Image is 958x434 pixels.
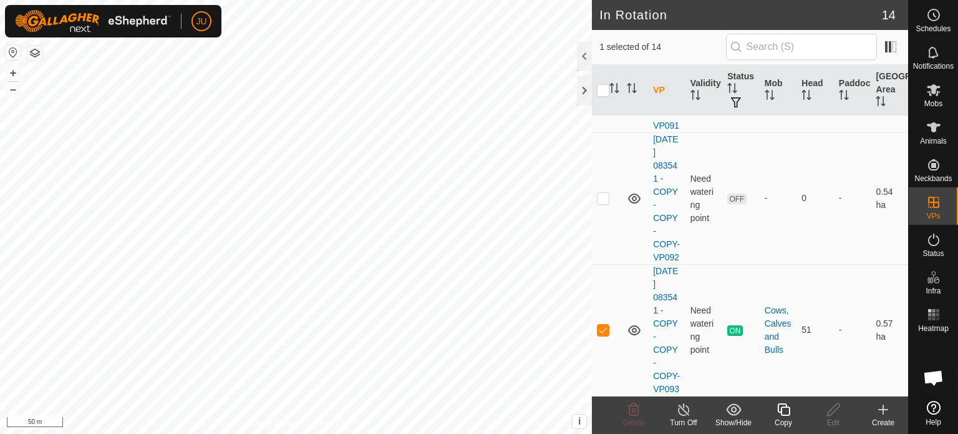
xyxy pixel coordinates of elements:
span: JU [196,15,206,28]
td: Need watering point [685,132,723,264]
th: Mob [760,65,797,116]
td: 0.57 ha [871,264,908,396]
th: Validity [685,65,723,116]
td: 0 [796,132,834,264]
button: – [6,82,21,97]
th: Status [722,65,760,116]
span: 1 selected of 14 [599,41,725,54]
div: Show/Hide [709,417,758,428]
span: Infra [926,287,941,295]
span: Heatmap [918,325,949,332]
div: Edit [808,417,858,428]
span: Animals [920,137,947,145]
a: [DATE] 083541 - COPY - COPY - COPY-VP092 [653,134,680,262]
td: - [834,264,871,396]
span: Delete [623,418,645,427]
p-sorticon: Activate to sort [839,92,849,102]
span: Notifications [913,62,954,70]
span: 14 [882,6,896,24]
span: VPs [926,212,940,220]
td: Need watering point [685,264,723,396]
td: 51 [796,264,834,396]
div: Turn Off [659,417,709,428]
p-sorticon: Activate to sort [627,85,637,95]
span: Schedules [916,25,951,32]
span: Mobs [924,100,942,107]
div: Cows, Calves and Bulls [765,304,792,357]
h2: In Rotation [599,7,882,22]
a: [DATE] 083541 - COPY - COPY - COPY-VP093 [653,266,680,394]
p-sorticon: Activate to sort [765,92,775,102]
a: Contact Us [308,418,345,429]
th: [GEOGRAPHIC_DATA] Area [871,65,908,116]
div: - [765,192,792,205]
td: 0.54 ha [871,132,908,264]
span: i [578,416,581,427]
div: Open chat [915,359,952,397]
span: ON [727,325,742,336]
a: Help [909,396,958,431]
span: Status [922,250,944,257]
a: Privacy Policy [247,418,294,429]
th: Paddock [834,65,871,116]
p-sorticon: Activate to sort [609,85,619,95]
th: VP [648,65,685,116]
p-sorticon: Activate to sort [876,98,886,108]
button: i [573,415,586,428]
button: Map Layers [27,46,42,61]
button: + [6,66,21,81]
span: OFF [727,194,746,204]
td: - [834,132,871,264]
button: Reset Map [6,45,21,60]
span: Neckbands [914,175,952,182]
input: Search (S) [726,34,877,60]
th: Head [796,65,834,116]
span: Help [926,418,941,426]
div: Create [858,417,908,428]
p-sorticon: Activate to sort [690,92,700,102]
p-sorticon: Activate to sort [727,85,737,95]
p-sorticon: Activate to sort [801,92,811,102]
a: [DATE] 083541 - COPY - COPY - COPY-VP091 [653,2,680,131]
div: Copy [758,417,808,428]
img: Gallagher Logo [15,10,171,32]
